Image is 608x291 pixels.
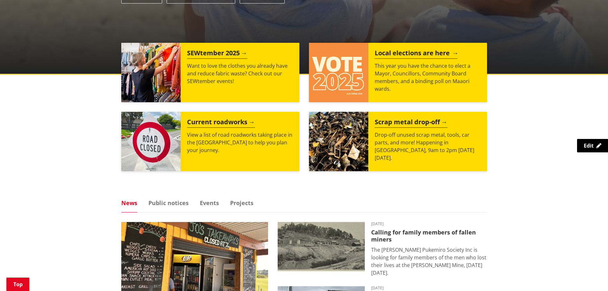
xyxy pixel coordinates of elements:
img: Vote 2025 [309,43,368,102]
time: [DATE] [371,286,487,290]
img: Glen Afton Mine 1939 [278,222,365,271]
img: SEWtember [121,43,181,102]
span: Edit [584,142,594,149]
a: Local elections are here This year you have the chance to elect a Mayor, Councillors, Community B... [309,43,487,102]
h3: Calling for family members of fallen miners [371,229,487,243]
a: A black-and-white historic photograph shows a hillside with trees, small buildings, and cylindric... [278,222,487,277]
h2: Current roadworks [187,118,255,128]
a: A massive pile of rusted scrap metal, including wheels and various industrial parts, under a clea... [309,112,487,171]
a: Projects [230,200,253,206]
p: Drop-off unused scrap metal, tools, car parts, and more! Happening in [GEOGRAPHIC_DATA], 9am to 2... [375,131,481,162]
a: Top [6,278,29,291]
a: News [121,200,137,206]
p: View a list of road roadworks taking place in the [GEOGRAPHIC_DATA] to help you plan your journey. [187,131,293,154]
p: This year you have the chance to elect a Mayor, Councillors, Community Board members, and a bindi... [375,62,481,93]
h2: SEWtember 2025 [187,49,247,59]
img: Scrap metal collection [309,112,368,171]
a: SEWtember 2025 Want to love the clothes you already have and reduce fabric waste? Check out our S... [121,43,299,102]
h2: Scrap metal drop-off [375,118,447,128]
p: The [PERSON_NAME] Pukemiro Society Inc is looking for family members of the men who lost their li... [371,246,487,277]
a: Current roadworks View a list of road roadworks taking place in the [GEOGRAPHIC_DATA] to help you... [121,112,299,171]
p: Want to love the clothes you already have and reduce fabric waste? Check out our SEWtember events! [187,62,293,85]
time: [DATE] [371,222,487,226]
img: Road closed sign [121,112,181,171]
a: Public notices [148,200,189,206]
a: Edit [577,139,608,152]
h2: Local elections are here [375,49,457,59]
a: Events [200,200,219,206]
